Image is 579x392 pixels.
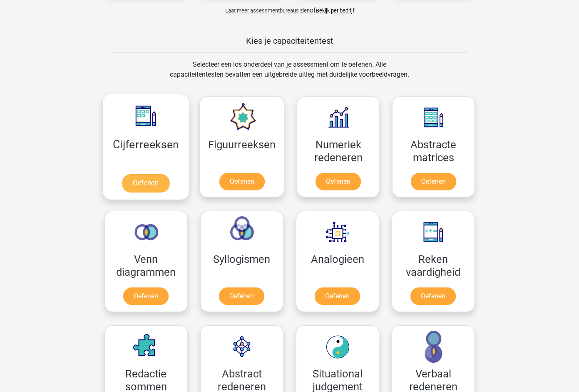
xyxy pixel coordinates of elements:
a: Oefenen [315,287,360,305]
a: Oefenen [219,173,265,190]
a: Oefenen [316,173,361,190]
a: Oefenen [122,174,169,192]
div: Selecteer een los onderdeel van je assessment om te oefenen. Alle capaciteitentesten bevatten een... [162,60,417,90]
h5: Kies je capaciteitentest [112,36,467,46]
a: Oefenen [219,287,264,305]
a: Bekijk per bedrijf [316,7,354,14]
span: Laat meer assessmentbureaus zien [225,7,310,14]
a: Oefenen [123,287,169,305]
a: Oefenen [411,173,456,190]
a: Oefenen [410,287,456,305]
